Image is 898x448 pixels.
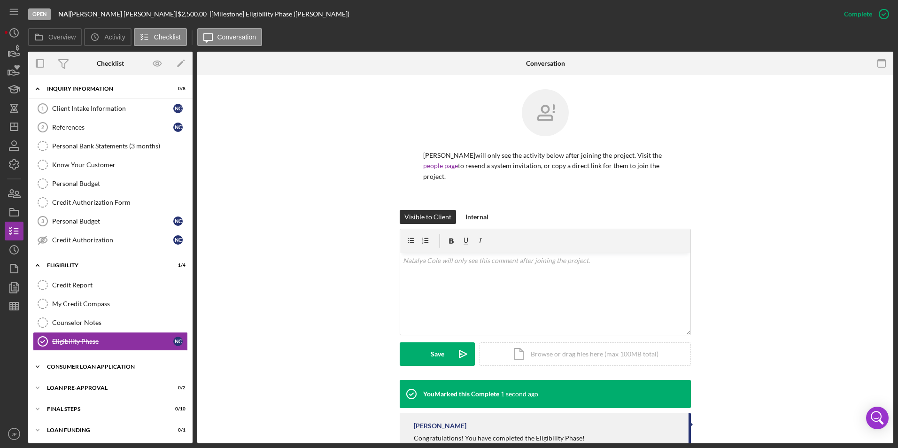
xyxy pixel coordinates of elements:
div: Congratulations! You have completed the Eligibility Phase! [414,434,679,442]
a: Know Your Customer [33,155,188,174]
div: Know Your Customer [52,161,187,169]
div: Credit Authorization [52,236,173,244]
div: Open [28,8,51,20]
div: Eligibility [47,263,162,268]
button: Activity [84,28,131,46]
label: Activity [104,33,125,41]
div: N C [173,235,183,245]
div: [PERSON_NAME] [414,422,466,430]
div: You Marked this Complete [423,390,499,398]
div: Personal Bank Statements (3 months) [52,142,187,150]
div: My Credit Compass [52,300,187,308]
button: Checklist [134,28,187,46]
div: Eligibility Phase [52,338,173,345]
div: Checklist [97,60,124,67]
button: JP [5,425,23,443]
div: N C [173,216,183,226]
div: Loan Funding [47,427,162,433]
button: Save [400,342,475,366]
label: Checklist [154,33,181,41]
div: Visible to Client [404,210,451,224]
a: Counselor Notes [33,313,188,332]
div: | [Milestone] Eligibility Phase ([PERSON_NAME]) [209,10,349,18]
a: Personal Budget [33,174,188,193]
div: 1 / 4 [169,263,186,268]
div: $2,500.00 [178,10,209,18]
div: N C [173,104,183,113]
div: Counselor Notes [52,319,187,326]
a: My Credit Compass [33,294,188,313]
div: 0 / 10 [169,406,186,412]
a: Personal Bank Statements (3 months) [33,137,188,155]
tspan: 2 [41,124,44,130]
button: Conversation [197,28,263,46]
label: Overview [48,33,76,41]
div: N C [173,123,183,132]
div: 0 / 2 [169,385,186,391]
time: 2025-08-18 17:21 [501,390,538,398]
div: Loan Pre-Approval [47,385,162,391]
div: Client Intake Information [52,105,173,112]
a: Credit Report [33,276,188,294]
label: Conversation [217,33,256,41]
b: NA [58,10,68,18]
div: FINAL STEPS [47,406,162,412]
div: [PERSON_NAME] [PERSON_NAME] | [70,10,178,18]
div: 0 / 1 [169,427,186,433]
div: N C [173,337,183,346]
a: Eligibility PhaseNC [33,332,188,351]
p: [PERSON_NAME] will only see the activity below after joining the project. Visit the to resend a s... [423,150,667,182]
a: 3Personal BudgetNC [33,212,188,231]
a: Credit Authorization Form [33,193,188,212]
div: Credit Report [52,281,187,289]
div: Consumer Loan Application [47,364,181,370]
tspan: 3 [41,218,44,224]
div: Credit Authorization Form [52,199,187,206]
div: Save [431,342,444,366]
tspan: 1 [41,106,44,111]
button: Visible to Client [400,210,456,224]
button: Complete [835,5,893,23]
a: people page [423,162,458,170]
div: Complete [844,5,872,23]
text: JP [11,432,16,437]
div: Open Intercom Messenger [866,407,889,429]
div: Internal [465,210,488,224]
div: 0 / 8 [169,86,186,92]
div: Personal Budget [52,217,173,225]
a: Credit AuthorizationNC [33,231,188,249]
a: 2ReferencesNC [33,118,188,137]
a: 1Client Intake InformationNC [33,99,188,118]
button: Internal [461,210,493,224]
div: Personal Budget [52,180,187,187]
div: Conversation [526,60,565,67]
div: References [52,124,173,131]
div: | [58,10,70,18]
button: Overview [28,28,82,46]
div: Inquiry Information [47,86,162,92]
